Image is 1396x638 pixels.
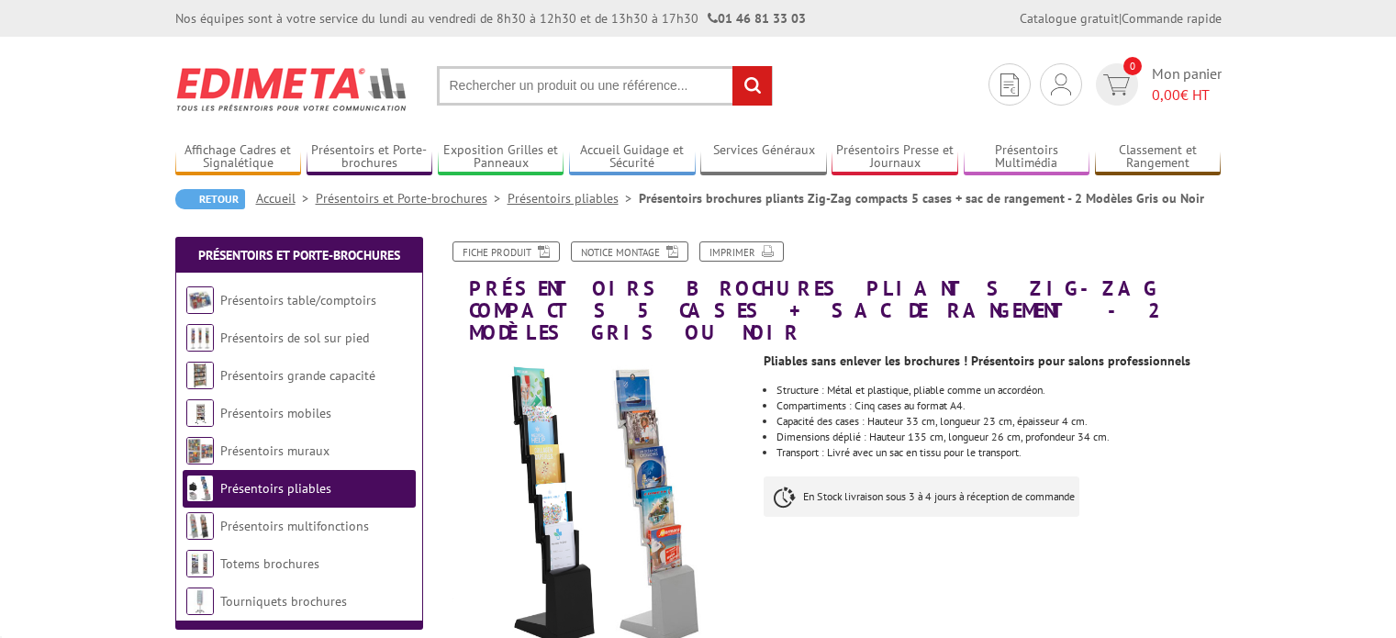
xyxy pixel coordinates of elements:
img: Présentoirs pliables [186,475,214,502]
a: Présentoirs table/comptoirs [220,292,376,308]
span: € HT [1152,84,1222,106]
a: Exposition Grilles et Panneaux [438,142,564,173]
a: Présentoirs Multimédia [964,142,1090,173]
p: Pliables sans enlever les brochures ! Présentoirs pour salons professionnels [764,355,1221,366]
h1: Présentoirs brochures pliants Zig-Zag compacts 5 cases + sac de rangement - 2 Modèles Gris ou Noir [428,241,1235,344]
li: Capacité des cases : Hauteur 33 cm, longueur 23 cm, épaisseur 4 cm. [776,416,1221,427]
li: Transport : Livré avec un sac en tissu pour le transport. [776,447,1221,458]
li: Structure : Métal et plastique, pliable comme un accordéon. [776,385,1221,396]
a: Accueil [256,190,316,207]
a: Présentoirs Presse et Journaux [832,142,958,173]
img: Présentoirs grande capacité [186,362,214,389]
img: Présentoirs muraux [186,437,214,465]
a: Imprimer [699,241,784,262]
li: Compartiments : Cinq cases au format A4. [776,400,1221,411]
img: Tourniquets brochures [186,588,214,615]
a: Services Généraux [700,142,827,173]
a: Présentoirs et Porte-brochures [307,142,433,173]
a: Totems brochures [220,555,319,572]
a: Présentoirs muraux [220,442,329,459]
a: Présentoirs multifonctions [220,518,369,534]
p: En Stock livraison sous 3 à 4 jours à réception de commande [764,476,1079,517]
img: Présentoirs mobiles [186,399,214,427]
a: Présentoirs de sol sur pied [220,330,369,346]
a: Classement et Rangement [1095,142,1222,173]
a: Notice Montage [571,241,688,262]
img: Présentoirs multifonctions [186,512,214,540]
a: Présentoirs et Porte-brochures [316,190,508,207]
a: Présentoirs pliables [508,190,639,207]
a: Tourniquets brochures [220,593,347,610]
img: devis rapide [1000,73,1019,96]
img: Présentoirs de sol sur pied [186,324,214,352]
a: Commande rapide [1122,10,1222,27]
span: Mon panier [1152,63,1222,106]
div: | [1020,9,1222,28]
a: Affichage Cadres et Signalétique [175,142,302,173]
img: Présentoirs table/comptoirs [186,286,214,314]
a: Présentoirs et Porte-brochures [198,247,400,263]
span: 0 [1123,57,1142,75]
img: devis rapide [1103,74,1130,95]
a: Présentoirs pliables [220,480,331,497]
li: Présentoirs brochures pliants Zig-Zag compacts 5 cases + sac de rangement - 2 Modèles Gris ou Noir [639,189,1204,207]
li: Dimensions déplié : Hauteur 135 cm, longueur 26 cm, profondeur 34 cm. [776,431,1221,442]
a: Présentoirs mobiles [220,405,331,421]
a: Présentoirs grande capacité [220,367,375,384]
input: Rechercher un produit ou une référence... [437,66,773,106]
a: Fiche produit [452,241,560,262]
span: 0,00 [1152,85,1180,104]
img: devis rapide [1051,73,1071,95]
a: Catalogue gratuit [1020,10,1119,27]
strong: 01 46 81 33 03 [708,10,806,27]
img: Edimeta [175,55,409,123]
div: Nos équipes sont à votre service du lundi au vendredi de 8h30 à 12h30 et de 13h30 à 17h30 [175,9,806,28]
img: Totems brochures [186,550,214,577]
input: rechercher [732,66,772,106]
a: Accueil Guidage et Sécurité [569,142,696,173]
a: Retour [175,189,245,209]
a: devis rapide 0 Mon panier 0,00€ HT [1091,63,1222,106]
